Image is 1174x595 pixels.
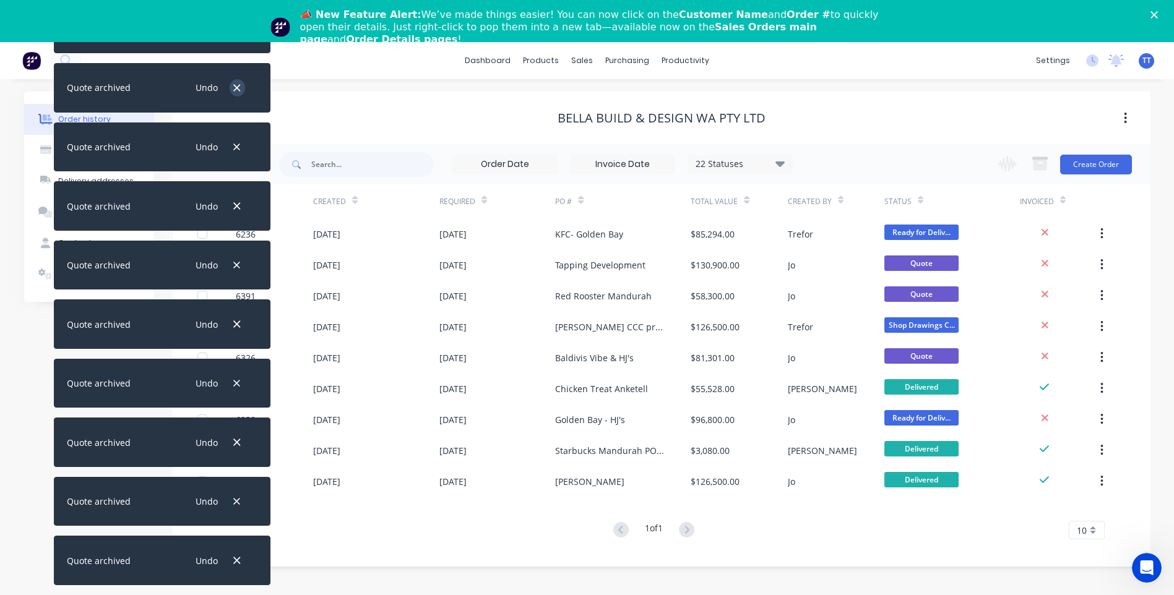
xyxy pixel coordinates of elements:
div: Tapping Development [555,259,645,272]
div: 1 of 1 [645,521,663,539]
div: $58,300.00 [691,289,735,302]
div: [DATE] [439,320,467,333]
div: Close [1150,11,1163,19]
div: Quote archived [67,259,131,272]
div: [DATE] [313,444,340,457]
div: [DATE] [439,475,467,488]
div: Status [884,196,912,207]
div: Created [313,196,346,207]
div: $130,900.00 [691,259,740,272]
div: $126,500.00 [691,320,740,333]
div: [PERSON_NAME] CCC project [555,320,666,333]
div: Created By [788,196,832,207]
div: Created By [788,184,884,218]
div: [DATE] [439,382,467,395]
button: Undo [189,79,225,96]
iframe: Intercom live chat [1132,553,1162,583]
span: 10 [1077,524,1087,537]
div: Quote archived [67,495,131,508]
div: Jo [788,259,795,272]
div: Quote archived [67,81,131,94]
div: Invoiced [1020,196,1054,207]
div: PO # [555,184,691,218]
div: $55,528.00 [691,382,735,395]
div: Trefor [788,320,813,333]
span: Delivered [884,441,959,456]
div: Baldivis Vibe & HJ's [555,351,634,364]
button: Undo [189,315,225,332]
button: Contacts [24,228,154,259]
div: [DATE] [439,351,467,364]
div: Quote archived [67,140,131,153]
div: Required [439,196,475,207]
input: Search... [311,152,434,177]
button: Billing address [24,135,154,166]
div: Jo [788,475,795,488]
div: Invoiced [1020,184,1097,218]
span: Quote [884,348,959,364]
div: $81,301.00 [691,351,735,364]
div: Quote archived [67,200,131,213]
div: [PERSON_NAME] [788,382,857,395]
img: Factory [22,51,41,70]
span: Delivered [884,472,959,487]
div: [DATE] [439,259,467,272]
div: 22 Statuses [688,157,792,171]
b: Order Details pages [346,33,457,45]
div: products [517,51,565,70]
span: Delivered [884,379,959,395]
div: Total Value [691,196,738,207]
button: Undo [189,257,225,273]
div: Created [313,184,439,218]
b: 📣 New Feature Alert: [300,9,421,20]
div: Trefor [788,228,813,241]
div: [DATE] [313,228,340,241]
input: Order Date [453,155,557,174]
div: [DATE] [439,444,467,457]
div: Jo [788,289,795,302]
input: Invoice Date [571,155,675,174]
button: Collaborate [24,197,154,228]
button: Undo [189,434,225,450]
a: dashboard [459,51,517,70]
div: [DATE] [313,289,340,302]
div: [DATE] [313,413,340,426]
div: [DATE] [313,475,340,488]
div: [DATE] [313,382,340,395]
div: [DATE] [313,259,340,272]
div: Red Rooster Mandurah [555,289,652,302]
span: Quote [884,255,959,271]
div: Required [439,184,556,218]
button: Undo [189,375,225,392]
div: [PERSON_NAME] [788,444,857,457]
span: Quote [884,286,959,302]
div: # [236,184,313,218]
div: Quote archived [67,377,131,390]
div: [DATE] [439,413,467,426]
div: Bella Build & Design WA Pty Ltd [558,111,766,126]
div: [DATE] [313,351,340,364]
div: Jo [788,351,795,364]
div: purchasing [599,51,655,70]
div: [DATE] [439,289,467,302]
div: Chicken Treat Anketell [555,382,648,395]
div: KFC- Golden Bay [555,228,623,241]
span: Shop Drawings C... [884,317,959,333]
span: Ready for Deliv... [884,410,959,426]
div: [PERSON_NAME] [555,475,624,488]
div: Quote archived [67,318,131,331]
button: Undo [189,139,225,155]
div: $3,080.00 [691,444,730,457]
div: Total Value [691,184,787,218]
div: Jo [788,413,795,426]
div: $126,500.00 [691,475,740,488]
div: [DATE] [313,320,340,333]
button: Delivery addresses [24,166,154,197]
button: Settings [24,259,154,289]
div: Quote archived [67,554,131,567]
div: Golden Bay - HJ's [555,413,625,426]
div: We’ve made things easier! You can now click on the and to quickly open their details. Just right-... [300,9,884,46]
div: settings [1030,51,1076,70]
div: $96,800.00 [691,413,735,426]
div: Starbucks Mandurah PO033 [555,444,666,457]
